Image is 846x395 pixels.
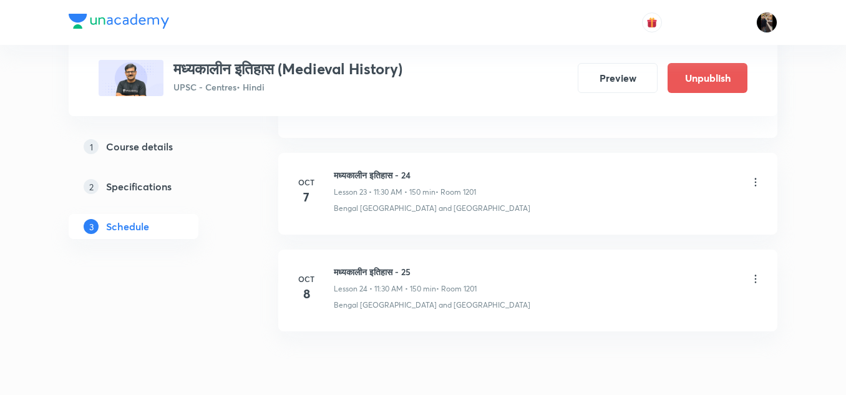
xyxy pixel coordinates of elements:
[84,179,99,194] p: 2
[294,188,319,207] h4: 7
[334,203,530,214] p: Bengal [GEOGRAPHIC_DATA] and [GEOGRAPHIC_DATA]
[69,174,238,199] a: 2Specifications
[173,80,402,94] p: UPSC - Centres • Hindi
[334,283,436,295] p: Lesson 24 • 11:30 AM • 150 min
[294,285,319,303] h4: 8
[294,177,319,188] h6: Oct
[334,187,435,198] p: Lesson 23 • 11:30 AM • 150 min
[84,139,99,154] p: 1
[99,60,163,96] img: 37F497CC-ABAB-42EF-90CE-716700709ECC_plus.png
[106,219,149,234] h5: Schedule
[69,14,169,32] a: Company Logo
[173,60,402,78] h3: मध्यकालीन इतिहास (Medieval History)
[646,17,658,28] img: avatar
[106,139,173,154] h5: Course details
[334,300,530,311] p: Bengal [GEOGRAPHIC_DATA] and [GEOGRAPHIC_DATA]
[668,63,747,93] button: Unpublish
[69,14,169,29] img: Company Logo
[756,12,777,33] img: amit tripathi
[642,12,662,32] button: avatar
[436,283,477,295] p: • Room 1201
[106,179,172,194] h5: Specifications
[435,187,476,198] p: • Room 1201
[84,219,99,234] p: 3
[578,63,658,93] button: Preview
[334,265,477,278] h6: मध्यकालीन इतिहास - 25
[69,134,238,159] a: 1Course details
[334,168,476,182] h6: मध्यकालीन इतिहास - 24
[294,273,319,285] h6: Oct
